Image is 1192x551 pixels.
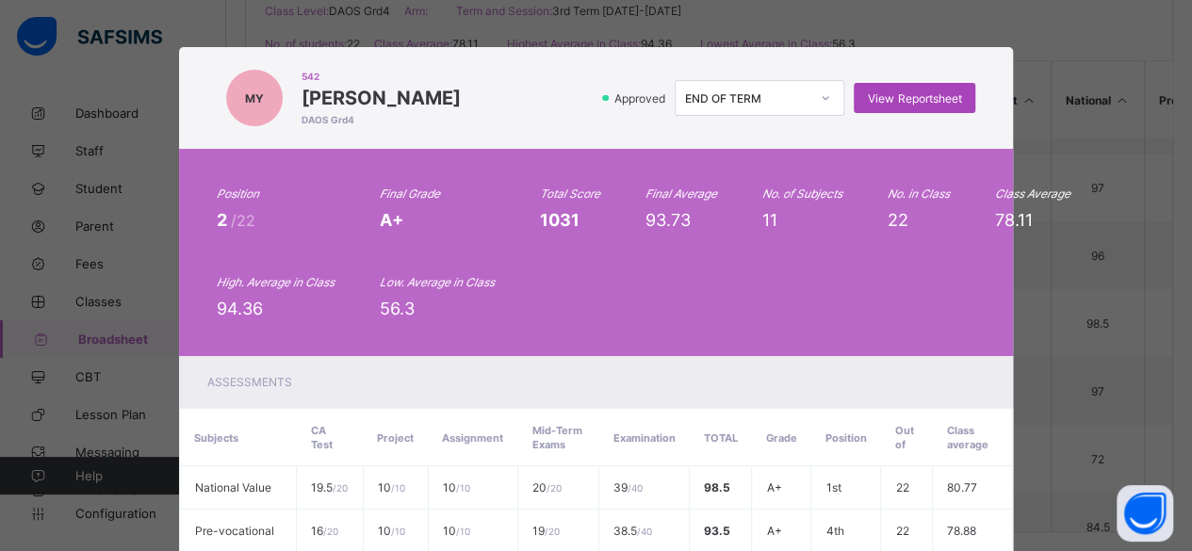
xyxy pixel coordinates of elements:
[333,482,348,494] span: / 20
[946,424,988,451] span: Class average
[311,424,333,451] span: CA Test
[323,526,338,537] span: / 20
[217,299,263,318] span: 94.36
[995,186,1070,201] i: Class Average
[302,114,461,125] span: DAOS Grd4
[311,524,338,538] span: 16
[531,424,581,451] span: Mid-Term Exams
[628,482,643,494] span: / 40
[766,480,781,494] span: A+
[888,186,950,201] i: No. in Class
[540,186,600,201] i: Total Score
[456,482,470,494] span: / 10
[245,91,264,105] span: MY
[545,526,560,537] span: / 20
[302,71,461,82] span: 542
[995,210,1033,230] span: 78.11
[391,482,405,494] span: / 10
[613,524,652,538] span: 38.5
[380,210,403,230] span: A+
[825,480,841,494] span: 1st
[217,186,259,201] i: Position
[612,91,671,105] span: Approved
[194,431,238,445] span: Subjects
[645,210,691,230] span: 93.73
[391,526,405,537] span: / 10
[685,91,809,105] div: END OF TERM
[613,431,676,445] span: Examination
[217,210,231,230] span: 2
[456,526,470,537] span: / 10
[195,480,271,494] span: National Value
[547,482,562,494] span: / 20
[766,524,781,538] span: A+
[888,210,908,230] span: 22
[540,210,580,230] span: 1031
[762,186,842,201] i: No. of Subjects
[311,480,348,494] span: 19.5
[895,524,908,538] span: 22
[380,275,495,289] i: Low. Average in Class
[217,275,335,289] i: High. Average in Class
[947,524,976,538] span: 78.88
[1117,485,1173,542] button: Open asap
[378,480,405,494] span: 10
[895,424,914,451] span: Out of
[195,524,274,538] span: Pre-vocational
[895,480,908,494] span: 22
[766,431,797,445] span: Grade
[380,186,440,201] i: Final Grade
[645,186,717,201] i: Final Average
[762,210,777,230] span: 11
[380,299,415,318] span: 56.3
[704,524,730,538] span: 93.5
[947,480,977,494] span: 80.77
[532,480,562,494] span: 20
[825,431,867,445] span: Position
[637,526,652,537] span: / 40
[704,480,730,494] span: 98.5
[442,431,503,445] span: Assignment
[443,480,470,494] span: 10
[868,91,961,105] span: View Reportsheet
[532,524,560,538] span: 19
[207,375,292,389] span: Assessments
[613,480,643,494] span: 39
[302,87,461,109] span: [PERSON_NAME]
[825,524,843,538] span: 4th
[231,211,255,230] span: /22
[377,431,414,445] span: Project
[443,524,470,538] span: 10
[378,524,405,538] span: 10
[704,431,738,445] span: Total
